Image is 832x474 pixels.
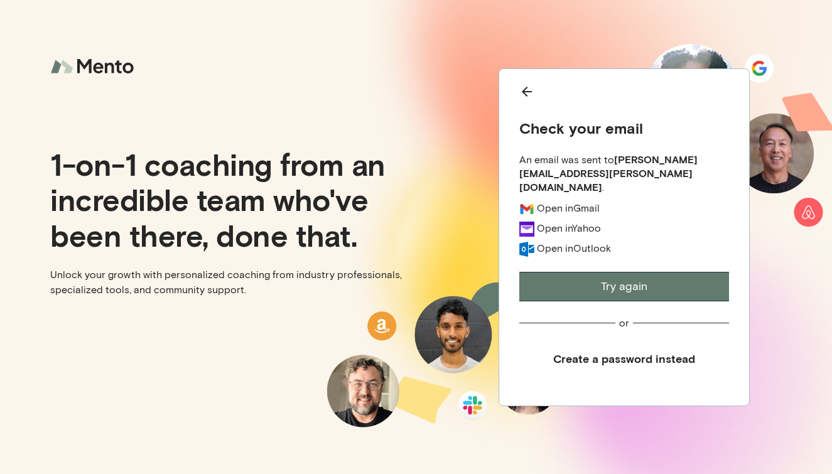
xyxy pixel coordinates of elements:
[537,242,611,255] div: Open in Outlook
[50,146,406,252] p: 1-on-1 coaching from an incredible team who've been there, done that.
[50,267,406,298] p: Unlock your growth with personalized coaching from industry professionals, specialized tools, and...
[519,272,729,301] button: Try again
[537,242,611,257] a: Open inOutlook
[519,153,729,194] div: An email was sent to .
[537,202,600,215] div: Open in Gmail
[537,202,600,217] a: Open inGmail
[519,345,729,373] button: Create a password instead
[519,153,698,193] b: [PERSON_NAME][EMAIL_ADDRESS][PERSON_NAME][DOMAIN_NAME]
[50,50,138,83] img: logo
[519,84,729,104] button: Back
[537,222,601,237] a: Open inYahoo
[537,222,601,235] div: Open in Yahoo
[619,316,629,330] div: or
[519,119,729,137] div: Check your email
